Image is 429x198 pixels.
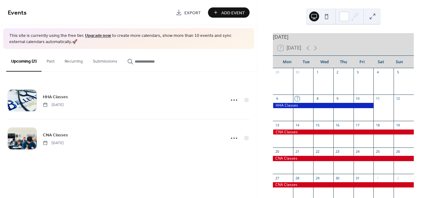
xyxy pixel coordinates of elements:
button: Add Event [208,7,250,18]
div: 29 [275,70,279,75]
div: 15 [315,123,320,127]
div: 16 [335,123,340,127]
div: 2 [335,70,340,75]
div: 14 [295,123,300,127]
div: CNA Classes [273,156,414,161]
div: 9 [335,96,340,101]
div: 8 [315,96,320,101]
div: Tue [296,56,315,68]
div: 23 [335,149,340,154]
div: 7 [295,96,300,101]
div: CNA Classes [273,182,414,187]
div: 20 [275,149,279,154]
div: 21 [295,149,300,154]
a: Upgrade now [85,32,111,40]
div: 11 [375,96,380,101]
button: Past [42,49,60,71]
div: 18 [375,123,380,127]
div: 17 [355,123,360,127]
div: 12 [395,96,400,101]
div: Wed [315,56,334,68]
div: HHA Classes [273,103,373,108]
div: Sun [390,56,409,68]
div: 19 [395,123,400,127]
span: [DATE] [43,102,64,108]
div: 2 [395,176,400,180]
div: 13 [275,123,279,127]
div: CNA Classes [273,130,414,135]
div: 10 [355,96,360,101]
span: CNA Classes [43,132,68,138]
div: 4 [375,70,380,75]
div: Sat [371,56,390,68]
div: Thu [334,56,353,68]
div: 31 [355,176,360,180]
div: 30 [335,176,340,180]
div: 3 [355,70,360,75]
div: [DATE] [273,33,414,41]
div: 29 [315,176,320,180]
div: 28 [295,176,300,180]
div: 25 [375,149,380,154]
span: Events [8,7,27,19]
a: CNA Classes [43,131,68,139]
a: HHA Classes [43,93,68,100]
span: [DATE] [43,140,64,146]
button: Recurring [60,49,88,71]
div: 6 [275,96,279,101]
span: HHA Classes [43,94,68,100]
div: Fri [353,56,371,68]
span: Add Event [221,10,245,16]
div: 1 [315,70,320,75]
span: This site is currently using the free tier. to create more calendars, show more than 10 events an... [9,33,248,45]
div: Mon [278,56,296,68]
div: 5 [395,70,400,75]
div: 27 [275,176,279,180]
a: Export [171,7,205,18]
div: 22 [315,149,320,154]
div: 1 [375,176,380,180]
span: Export [184,10,201,16]
div: 30 [295,70,300,75]
button: Submissions [88,49,122,71]
div: 26 [395,149,400,154]
button: Upcoming (2) [6,49,42,72]
div: 24 [355,149,360,154]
